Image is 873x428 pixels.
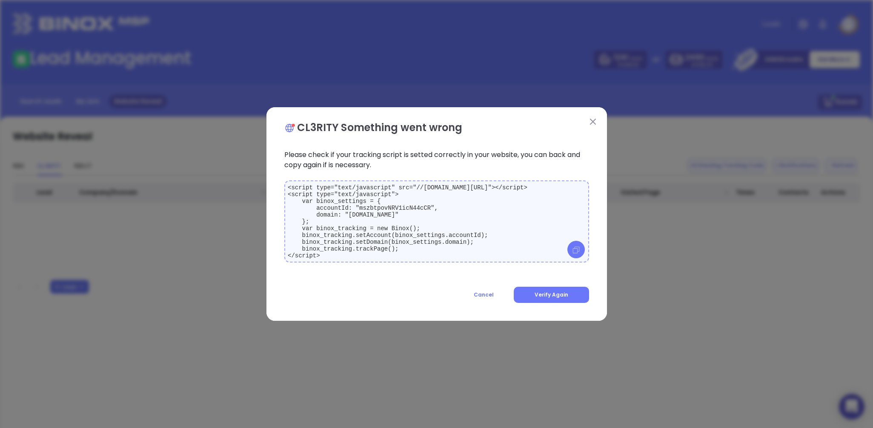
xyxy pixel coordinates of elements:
[284,140,589,180] p: Please check if your tracking script is setted correctly in your website, you can back and copy a...
[458,287,509,303] button: Cancel
[590,119,596,125] img: close modal
[284,120,463,135] p: CL3RITY Something went wrong
[514,287,589,303] button: Verify Again
[535,291,568,298] span: Verify Again
[474,291,494,298] span: Cancel
[288,184,527,259] code: <script type="text/javascript" src="//[DOMAIN_NAME][URL]"></script> <script type="text/javascript...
